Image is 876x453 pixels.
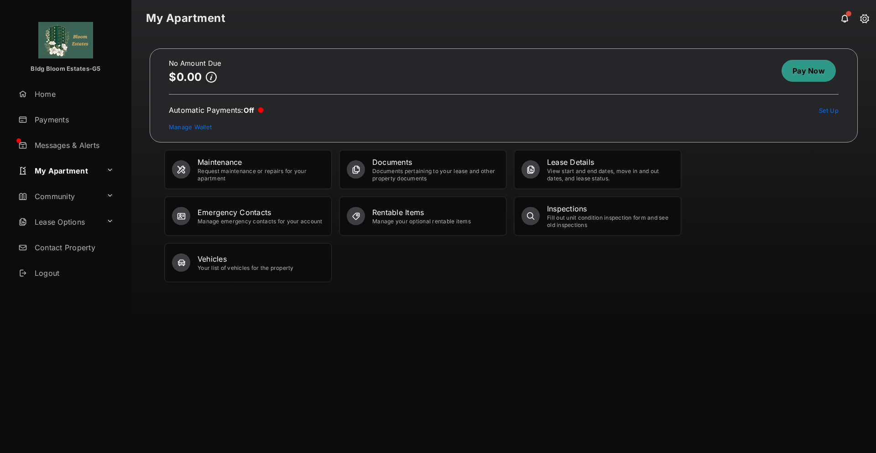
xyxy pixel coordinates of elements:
[198,218,323,225] div: Manage emergency contacts for your account
[547,157,673,182] a: Lease DetailsView start and end dates, move in and out dates, and lease status.
[169,123,212,131] a: Manage Wallet
[198,264,294,272] div: Your list of vehicles for the property
[169,105,264,115] div: Automatic Payments :
[146,13,225,24] strong: My Apartment
[198,207,323,218] div: Emergency Contacts
[372,207,471,218] div: Rentable Items
[169,71,202,83] p: $0.00
[15,211,103,233] a: Lease Options
[547,203,673,214] div: Inspections
[198,253,294,272] a: VehiclesYour list of vehicles for the property
[15,185,103,207] a: Community
[372,157,499,182] a: DocumentsDocuments pertaining to your lease and other property documents
[31,64,100,74] p: Bldg Bloom Estates-G5
[547,214,673,229] div: Fill out unit condition inspection form and see old inspections
[547,203,673,229] a: InspectionsFill out unit condition inspection form and see old inspections
[372,207,471,225] a: Rentable ItemsManage your optional rentable items
[819,107,839,114] a: Set Up
[372,218,471,225] div: Manage your optional rentable items
[244,106,255,115] span: Off
[15,134,131,156] a: Messages & Alerts
[198,157,324,168] div: Maintenance
[15,160,103,182] a: My Apartment
[372,168,499,182] div: Documents pertaining to your lease and other property documents
[198,168,324,182] div: Request maintenance or repairs for your apartment
[372,157,499,168] div: Documents
[198,207,323,225] a: Emergency ContactsManage emergency contacts for your account
[198,157,324,182] a: MaintenanceRequest maintenance or repairs for your apartment
[198,253,294,264] div: Vehicles
[547,168,673,182] div: View start and end dates, move in and out dates, and lease status.
[15,237,131,258] a: Contact Property
[15,109,131,131] a: Payments
[547,157,673,168] div: Lease Details
[169,60,221,67] h2: No Amount Due
[15,83,131,105] a: Home
[15,262,131,284] a: Logout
